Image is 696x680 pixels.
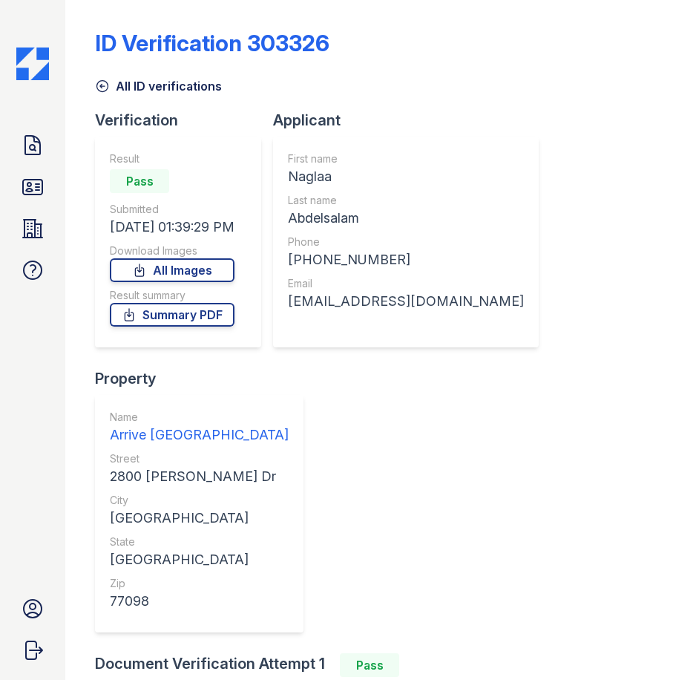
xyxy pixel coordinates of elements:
[110,410,289,445] a: Name Arrive [GEOGRAPHIC_DATA]
[95,77,222,95] a: All ID verifications
[110,217,234,238] div: [DATE] 01:39:29 PM
[110,466,289,487] div: 2800 [PERSON_NAME] Dr
[16,48,49,80] img: CE_Icon_Blue-c292c112584629df590d857e76928e9f676e5b41ef8f769ba2f05ee15b207248.png
[95,110,273,131] div: Verification
[110,243,234,258] div: Download Images
[288,235,524,249] div: Phone
[110,258,234,282] a: All Images
[110,151,234,166] div: Result
[95,30,329,56] div: ID Verification 303326
[288,151,524,166] div: First name
[110,549,289,570] div: [GEOGRAPHIC_DATA]
[110,534,289,549] div: State
[110,303,234,327] a: Summary PDF
[288,193,524,208] div: Last name
[288,208,524,229] div: Abdelsalam
[110,288,234,303] div: Result summary
[95,368,315,389] div: Property
[110,425,289,445] div: Arrive [GEOGRAPHIC_DATA]
[110,591,289,612] div: 77098
[288,276,524,291] div: Email
[340,653,399,677] div: Pass
[110,576,289,591] div: Zip
[110,451,289,466] div: Street
[110,202,234,217] div: Submitted
[95,653,666,677] div: Document Verification Attempt 1
[110,493,289,508] div: City
[288,249,524,270] div: [PHONE_NUMBER]
[273,110,551,131] div: Applicant
[288,166,524,187] div: Naglaa
[110,508,289,529] div: [GEOGRAPHIC_DATA]
[288,291,524,312] div: [EMAIL_ADDRESS][DOMAIN_NAME]
[110,169,169,193] div: Pass
[110,410,289,425] div: Name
